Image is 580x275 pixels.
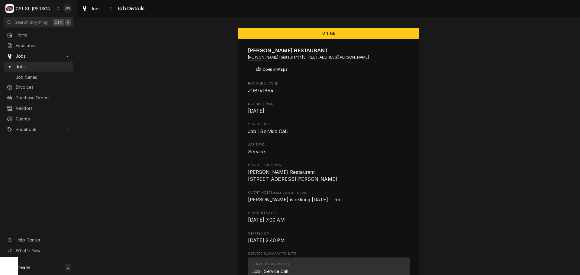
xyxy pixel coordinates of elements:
[5,4,14,13] div: CSI St. Louis's Avatar
[248,238,285,243] span: [DATE] 2:40 PM
[16,126,61,133] span: Pricebook
[248,102,410,115] div: Date Received
[248,129,288,134] span: Job | Service Call
[4,103,73,113] a: Vendors
[4,62,73,72] a: Jobs
[248,211,410,224] div: Scheduled For
[5,4,14,13] div: C
[248,102,410,107] span: Date Received
[4,17,73,27] button: Search anythingCtrlK
[16,237,70,243] span: Help Center
[248,46,410,74] div: Client Information
[248,65,296,74] button: Open in Maps
[4,235,73,245] a: Go to Help Center
[248,46,410,55] span: Name
[248,87,410,94] span: Roopairs Job ID
[238,28,419,39] div: Status
[67,19,69,25] span: K
[248,169,410,183] span: Service Location
[91,5,101,12] span: Jobs
[4,93,73,103] a: Purchase Orders
[248,231,410,244] div: Started On
[248,142,410,147] span: Job Type
[248,81,410,94] div: Roopairs Job ID
[16,32,70,38] span: Home
[79,4,103,14] a: Jobs
[66,264,69,270] span: C
[248,163,410,183] div: Service Location
[248,122,410,127] span: Service Type
[248,148,410,155] span: Job Type
[248,108,265,114] span: [DATE]
[4,245,73,255] a: Go to What's New
[4,124,73,134] a: Go to Pricebook
[4,40,73,50] a: Estimates
[4,72,73,82] a: Job Series
[248,88,273,94] span: JOB-41964
[248,196,410,203] span: [object Object]
[4,114,73,124] a: Clients
[55,19,63,25] span: Ctrl
[4,82,73,92] a: Invoices
[248,122,410,135] div: Service Type
[16,116,70,122] span: Clients
[248,81,410,86] span: Roopairs Job ID
[248,217,285,223] span: [DATE] 7:00 AM
[248,197,342,203] span: [PERSON_NAME] is retiring [DATE] nm
[273,191,307,194] span: (Only Visible to You)
[248,237,410,244] span: Started On
[252,268,289,274] div: Job | Service Call
[248,216,410,224] span: Scheduled For
[252,262,289,267] div: Short Description
[16,53,61,59] span: Jobs
[248,128,410,135] span: Service Type
[248,251,410,256] span: Service Summary To Date
[4,30,73,40] a: Home
[16,84,70,90] span: Invoices
[248,211,410,216] span: Scheduled For
[248,190,410,195] span: Client Notes
[248,163,410,168] span: Service Location
[16,63,70,70] span: Jobs
[16,42,70,49] span: Estimates
[248,231,410,236] span: Started On
[63,4,72,13] div: Alexandria Wilp's Avatar
[16,105,70,111] span: Vendors
[116,5,145,13] span: Job Details
[16,265,30,270] span: Create
[14,19,48,25] span: Search anything
[322,31,335,35] span: Off Job
[248,169,337,182] span: [PERSON_NAME] Restaurant [STREET_ADDRESS][PERSON_NAME]
[248,55,410,60] span: Address
[16,94,70,101] span: Purchase Orders
[16,247,70,254] span: What's New
[63,4,72,13] div: AW
[248,149,265,155] span: Service
[248,142,410,155] div: Job Type
[106,4,116,13] button: Navigate back
[16,5,55,12] div: CSI St. [PERSON_NAME]
[16,74,70,80] span: Job Series
[4,51,73,61] a: Go to Jobs
[248,190,410,203] div: [object Object]
[248,107,410,115] span: Date Received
